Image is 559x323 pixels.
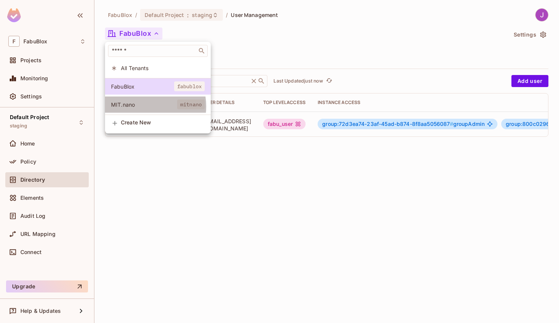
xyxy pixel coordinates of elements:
[111,83,174,90] span: FabuBlox
[121,119,205,126] span: Create New
[121,64,205,72] span: All Tenants
[105,78,211,95] div: Show only users with a role in this tenant: FabuBlox
[111,101,177,108] span: MIT.nano
[174,81,205,91] span: fabublox
[177,100,205,109] span: mitnano
[105,96,211,113] div: Show only users with a role in this tenant: MIT.nano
